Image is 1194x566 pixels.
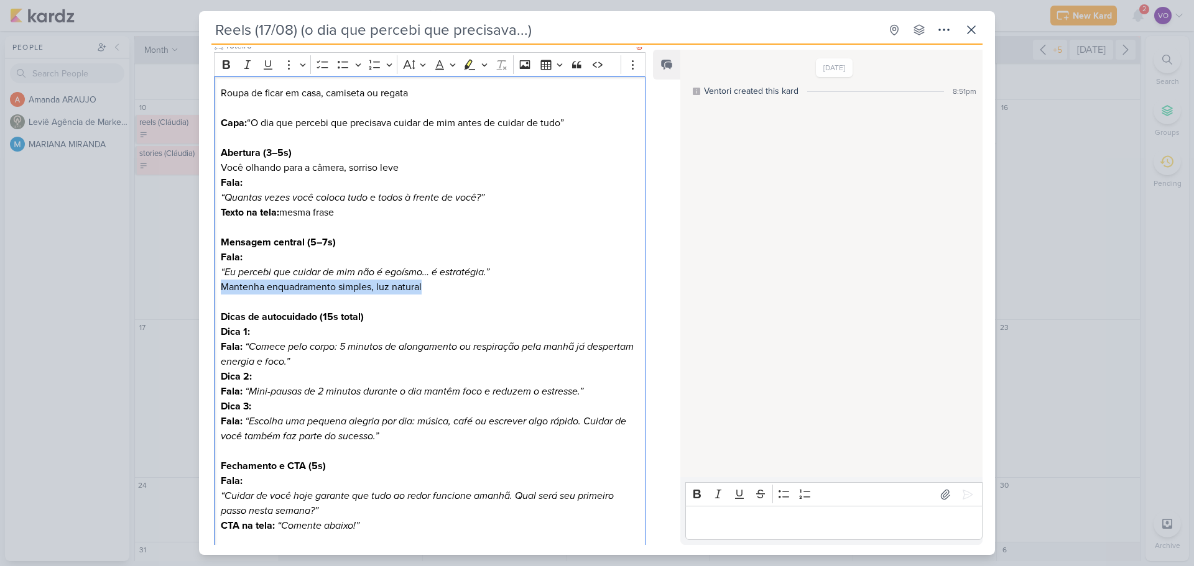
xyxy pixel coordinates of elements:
p: Mantenha enquadramento simples, luz natural [221,280,639,294]
div: Ventori created this kard [704,84,798,98]
strong: Dica 1: [221,326,250,338]
strong: Texto na tela: [221,206,279,219]
i: “Mini-pausas de 2 minutos durante o dia mantêm foco e reduzem o estresse.” [245,385,583,398]
i: “Comente abaixo!” [277,519,359,532]
strong: Dica 3: [221,400,251,413]
strong: Mensagem central (5–7s) [221,236,336,249]
i: “Eu percebi que cuidar de mim não é egoísmo… é estratégia.” [221,266,489,278]
i: “Escolha uma pequena alegria por dia: música, café ou escrever algo rápido. Cuidar de você também... [221,415,626,442]
strong: Fala: [221,251,243,263]
p: Roupa de ficar em casa, camiseta ou regata [221,86,639,101]
strong: Dica 2: [221,370,252,383]
div: Editor toolbar [685,482,983,506]
input: Untitled Kard [211,19,881,41]
p: Você olhando para a câmera, sorriso leve [221,160,639,175]
strong: Dicas de autocuidado (15s total) [221,311,364,323]
strong: Capa: [221,117,247,129]
p: mesma frase [221,205,639,220]
i: “Quantas vezes você coloca tudo e todos à frente de você?” [221,191,484,204]
strong: Fala: [221,176,243,189]
strong: Abertura (3–5s) [221,147,292,159]
i: “Cuidar de você hoje garante que tudo ao redor funcione amanhã. Qual será seu primeiro passo nest... [221,490,614,517]
strong: Fechamento e CTA (5s) [221,460,326,472]
i: “Comece pelo corpo: 5 minutos de alongamento ou respiração pela manhã já despertam energia e foco.” [221,340,634,368]
div: Editor editing area: main [685,506,983,540]
strong: CTA na tela: [221,519,275,532]
div: Editor toolbar [214,52,646,76]
strong: Fala: [221,475,243,487]
strong: Fala: [221,385,243,398]
p: “O dia que percebi que precisava cuidar de mim antes de cuidar de tudo” [221,116,639,130]
strong: Fala: [221,415,243,427]
div: 8:51pm [953,86,976,97]
strong: Fala: [221,340,243,353]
